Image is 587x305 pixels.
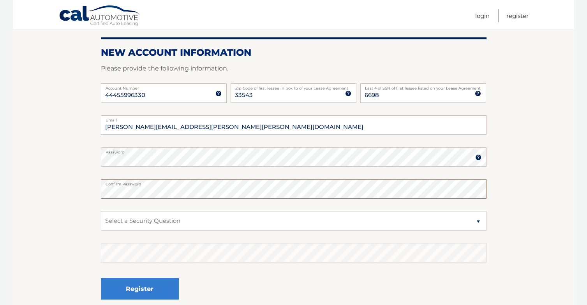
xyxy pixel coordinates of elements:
a: Cal Automotive [59,5,141,28]
input: Email [101,115,487,135]
label: Confirm Password [101,179,487,185]
a: Login [475,9,490,22]
label: Email [101,115,487,122]
p: Please provide the following information. [101,63,487,74]
label: Password [101,147,487,153]
input: SSN or EIN (last 4 digits only) [360,83,486,103]
input: Zip Code [231,83,356,103]
img: tooltip.svg [345,90,351,97]
label: Zip Code of first lessee in box 1b of your Lease Agreement [231,83,356,90]
img: tooltip.svg [215,90,222,97]
img: tooltip.svg [475,154,481,160]
label: Last 4 of SSN of first lessee listed on your Lease Agreement [360,83,486,90]
h2: New Account Information [101,47,487,58]
a: Register [506,9,529,22]
input: Account Number [101,83,227,103]
label: Account Number [101,83,227,90]
button: Register [101,278,179,300]
img: tooltip.svg [475,90,481,97]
